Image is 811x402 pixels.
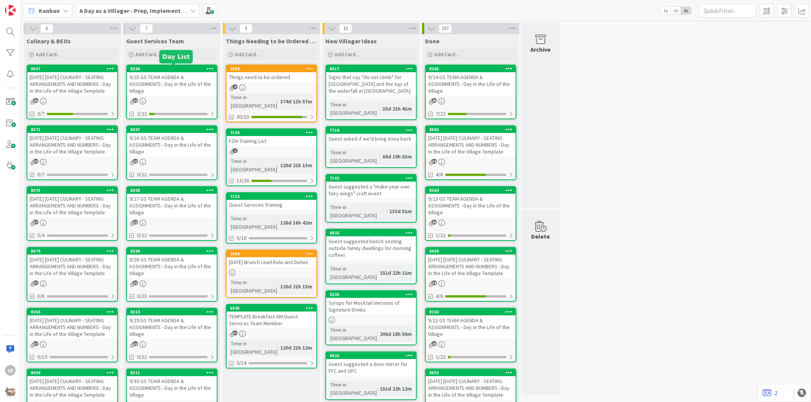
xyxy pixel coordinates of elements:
div: 82639/22 GS TEAM AGENDA & ASSIGNMENTS - Day in the Life of the Village [426,309,516,339]
div: 6226 [330,292,416,297]
div: [DATE] [DATE] CULINARY - SEATING ARRANGEMENTS AND NUMBERS - Day in the Life of the Village Template [27,315,117,339]
span: : [377,269,378,277]
div: [DATE] Brunch Lead Role and Duties [227,257,316,267]
div: 7102 [330,176,416,181]
div: Syrups for Mocktail Versions of Signature Drinks [326,298,416,315]
div: 8059[DATE] [DATE] CULINARY - SEATING ARRANGEMENTS AND NUMBERS - Day in the Life of the Village Te... [27,369,117,400]
span: 6 [40,24,53,33]
div: 8311 [130,370,217,375]
span: 37 [233,331,238,336]
div: 8266 [130,66,217,71]
div: 2858 [230,66,316,71]
div: 6945 [230,305,316,311]
div: 6226Syrups for Mocktail Versions of Signature Drinks [326,291,416,315]
div: 9/29 GS TEAM AGENDA & ASSIGNMENTS - Day in the Life of the Village [127,315,217,339]
span: New Villager Ideas [325,37,377,45]
div: Time in [GEOGRAPHIC_DATA] [329,100,379,117]
div: 8063 [429,127,516,132]
span: 20 [432,98,437,103]
a: 7718Guest asked if we'd bring trivia backTime in [GEOGRAPHIC_DATA]:68d 19h 53m [325,126,417,168]
div: 7718Guest asked if we'd bring trivia back [326,127,416,144]
div: Time in [GEOGRAPHIC_DATA] [229,278,277,295]
div: 6833 [330,230,416,236]
div: 8079[DATE] [DATE] CULINARY - SEATING ARRANGEMENTS AND NUMBERS - Day in the Life of the Village Te... [27,248,117,278]
div: Time in [GEOGRAPHIC_DATA] [329,148,379,165]
a: 7152Guest Services TrainingTime in [GEOGRAPHIC_DATA]:126d 16h 42m0/16 [226,192,317,244]
div: 7102 [326,175,416,182]
div: 7102Guest suggested a "make your own fairy wings" craft event [326,175,416,198]
div: 8058[DATE] [DATE] CULINARY - SEATING ARRANGEMENTS AND NUMBERS - Day in the Life of the Village Te... [426,248,516,278]
div: Time in [GEOGRAPHIC_DATA] [329,203,386,220]
div: Time in [GEOGRAPHIC_DATA] [229,339,277,356]
div: Time in [GEOGRAPHIC_DATA] [229,157,277,174]
b: A Day as a Villager - Prep, Implement and Execute [79,7,215,14]
div: 6945TEMPLATE Breakfast AM Guest Services Team Member [227,305,316,328]
span: 0/14 [236,359,246,367]
div: 7718 [330,128,416,133]
div: 8071[DATE] [DATE] CULINARY - SEATING ARRANGEMENTS AND NUMBERS - Day in the Life of the Village Te... [27,126,117,157]
div: 151d 22h 11m [378,269,414,277]
div: 8309 [130,248,217,254]
div: 9/26 GS TEAM AGENDA & ASSIGNMENTS - Day in the Life of the Village [127,133,217,157]
a: 2858Things need to be orderedTime in [GEOGRAPHIC_DATA]:374d 11h 57m30/33 [226,65,317,122]
span: Guest Services Team [126,37,184,45]
a: 8053[DATE] [DATE] CULINARY - SEATING ARRANGEMENTS AND NUMBERS - Day in the Life of the Village Te... [27,308,118,362]
span: Culinary & BEOs [27,37,71,45]
span: 30/33 [236,113,249,121]
span: Add Card... [36,51,60,58]
div: 8059 [27,369,117,376]
a: 7102Guest suggested a "make your own fairy wings" craft eventTime in [GEOGRAPHIC_DATA]:133d 51m [325,174,417,223]
a: 6945TEMPLATE Breakfast AM Guest Services Team MemberTime in [GEOGRAPHIC_DATA]:120d 21h 12m0/14 [226,304,317,369]
div: 8075[DATE] [DATE] CULINARY - SEATING ARRANGEMENTS AND NUMBERS - Day in the Life of the Village Te... [27,187,117,217]
span: 37 [33,280,38,285]
span: 197 [439,24,452,33]
div: Time in [GEOGRAPHIC_DATA] [229,214,277,231]
a: 82639/22 GS TEAM AGENDA & ASSIGNMENTS - Day in the Life of the Village1/22 [425,308,516,362]
span: 1/22 [436,231,446,239]
div: 8017Signs that say "do not climb" for [GEOGRAPHIC_DATA] and the top of the waterfall at [GEOGRAPH... [326,65,416,96]
div: 82649/23 GS TEAM AGENDA & ASSIGNMENTS - Day in the Life of the Village [426,187,516,217]
div: Guest Services Training [227,200,316,210]
div: 206d 18h 50m [378,330,414,338]
span: 37 [33,220,38,225]
div: 2689 [227,250,316,257]
div: [DATE] [DATE] CULINARY - SEATING ARRANGEMENTS AND NUMBERS - Day in the Life of the Village Template [27,133,117,157]
div: 8063[DATE] [DATE] CULINARY - SEATING ARRANGEMENTS AND NUMBERS - Day in the Life of the Village Te... [426,126,516,157]
div: 6226 [326,291,416,298]
span: 0/22 [137,231,147,239]
div: [DATE] [DATE] CULINARY - SEATING ARRANGEMENTS AND NUMBERS - Day in the Life of the Village Template [27,72,117,96]
h5: Day List [162,53,190,60]
a: 6226Syrups for Mocktail Versions of Signature DrinksTime in [GEOGRAPHIC_DATA]:206d 18h 50m [325,290,417,345]
div: 8059 [31,370,117,375]
div: 8266 [127,65,217,72]
span: 3/7 [37,110,44,118]
div: Signs that say "do not climb" for [GEOGRAPHIC_DATA] and the top of the waterfall at [GEOGRAPHIC_D... [326,72,416,96]
span: 2x [671,7,681,14]
span: 22 [133,341,138,346]
div: 2858Things need to be ordered [227,65,316,82]
div: Time in [GEOGRAPHIC_DATA] [329,380,377,397]
span: 39 [33,159,38,164]
a: 83079/26 GS TEAM AGENDA & ASSIGNMENTS - Day in the Life of the Village0/22 [126,125,217,180]
div: 6832 [330,353,416,358]
div: 8053[DATE] [DATE] CULINARY - SEATING ARRANGEMENTS AND NUMBERS - Day in the Life of the Village Te... [27,309,117,339]
div: 133d 51m [387,207,414,215]
span: 15 [339,24,352,33]
div: Guest asked if we'd bring trivia back [326,134,416,144]
div: TEMPLATE Breakfast AM Guest Services Team Member [227,312,316,328]
span: 1/22 [436,353,446,361]
div: Time in [GEOGRAPHIC_DATA] [329,326,377,342]
span: Add Card... [434,51,459,58]
div: FOH Training List [227,136,316,146]
div: 374d 11h 57m [278,97,314,106]
a: 8079[DATE] [DATE] CULINARY - SEATING ARRANGEMENTS AND NUMBERS - Day in the Life of the Village Te... [27,247,118,302]
img: avatar [5,386,16,397]
span: Done [425,37,440,45]
a: 82659/24 GS TEAM AGENDA & ASSIGNMENTS - Day in the Life of the Village7/22 [425,65,516,119]
div: 8017 [326,65,416,72]
div: 8263 [429,309,516,315]
div: 8052[DATE] [DATE] CULINARY - SEATING ARRANGEMENTS AND NUMBERS - Day in the Life of the Village Te... [426,369,516,400]
div: 7718 [326,127,416,134]
div: 9/30 GS TEAM AGENDA & ASSIGNMENTS - Day in the Life of the Village [127,376,217,400]
div: 126d 16h 42m [278,218,314,227]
